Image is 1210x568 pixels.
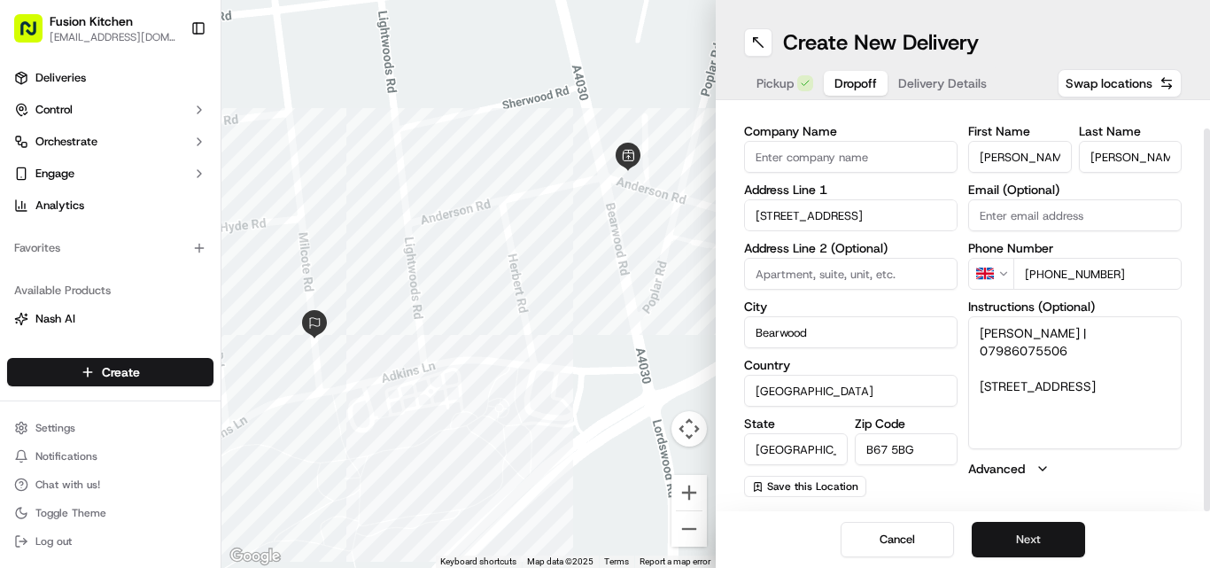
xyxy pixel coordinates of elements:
[1079,141,1183,173] input: Enter last name
[35,421,75,435] span: Settings
[744,375,958,407] input: Enter country
[226,545,284,568] img: Google
[35,134,97,150] span: Orchestrate
[35,311,75,327] span: Nash AI
[744,433,848,465] input: Enter state
[18,398,32,412] div: 📗
[14,311,206,327] a: Nash AI
[58,323,65,337] span: •
[744,316,958,348] input: Enter city
[968,242,1182,254] label: Phone Number
[176,437,214,450] span: Pylon
[35,449,97,463] span: Notifications
[440,556,516,568] button: Keyboard shortcuts
[855,417,958,430] label: Zip Code
[744,242,958,254] label: Address Line 2 (Optional)
[50,12,133,30] button: Fusion Kitchen
[1066,74,1152,92] span: Swap locations
[35,396,136,414] span: Knowledge Base
[167,396,284,414] span: API Documentation
[55,275,235,289] span: [PERSON_NAME] [PERSON_NAME]
[968,141,1072,173] input: Enter first name
[968,460,1025,478] label: Advanced
[1058,69,1182,97] button: Swap locations
[7,160,213,188] button: Engage
[102,363,140,381] span: Create
[968,460,1182,478] button: Advanced
[968,125,1072,137] label: First Name
[301,175,322,196] button: Start new chat
[125,436,214,450] a: Powered byPylon
[744,141,958,173] input: Enter company name
[68,323,105,337] span: [DATE]
[7,276,213,305] div: Available Products
[35,478,100,492] span: Chat with us!
[968,316,1182,449] textarea: [PERSON_NAME] | 07986075506 [STREET_ADDRESS]
[7,358,213,386] button: Create
[248,275,284,289] span: [DATE]
[37,169,69,201] img: 1732323095091-59ea418b-cfe3-43c8-9ae0-d0d06d6fd42c
[35,534,72,549] span: Log out
[18,230,119,245] div: Past conversations
[7,529,213,554] button: Log out
[7,234,213,262] div: Favorites
[35,70,86,86] span: Deliveries
[35,276,50,290] img: 1736555255976-a54dd68f-1ca7-489b-9aae-adbdc363a1c4
[671,411,707,447] button: Map camera controls
[35,166,74,182] span: Engage
[744,359,958,371] label: Country
[143,389,291,421] a: 💻API Documentation
[1079,125,1183,137] label: Last Name
[18,18,53,53] img: Nash
[972,522,1085,557] button: Next
[898,74,987,92] span: Delivery Details
[238,275,244,289] span: •
[968,300,1182,313] label: Instructions (Optional)
[744,199,958,231] input: Enter address
[7,191,213,220] a: Analytics
[744,125,958,137] label: Company Name
[7,64,213,92] a: Deliveries
[7,7,183,50] button: Fusion Kitchen[EMAIL_ADDRESS][DOMAIN_NAME]
[226,545,284,568] a: Open this area in Google Maps (opens a new window)
[640,556,710,566] a: Report a map error
[744,300,958,313] label: City
[7,96,213,124] button: Control
[767,479,858,494] span: Save this Location
[7,416,213,440] button: Settings
[18,258,46,286] img: Dianne Alexi Soriano
[968,183,1182,196] label: Email (Optional)
[7,444,213,469] button: Notifications
[35,102,73,118] span: Control
[855,433,958,465] input: Enter zip code
[7,305,213,333] button: Nash AI
[80,169,291,187] div: Start new chat
[783,28,979,57] h1: Create New Delivery
[968,199,1182,231] input: Enter email address
[80,187,244,201] div: We're available if you need us!
[671,475,707,510] button: Zoom in
[841,522,954,557] button: Cancel
[150,398,164,412] div: 💻
[744,417,848,430] label: State
[7,337,213,365] button: Fleet
[744,183,958,196] label: Address Line 1
[46,114,319,133] input: Got a question? Start typing here...
[275,227,322,248] button: See all
[671,511,707,547] button: Zoom out
[18,71,322,99] p: Welcome 👋
[11,389,143,421] a: 📗Knowledge Base
[834,74,877,92] span: Dropoff
[35,343,61,359] span: Fleet
[35,198,84,214] span: Analytics
[14,343,206,359] a: Fleet
[35,506,106,520] span: Toggle Theme
[7,128,213,156] button: Orchestrate
[50,30,176,44] button: [EMAIL_ADDRESS][DOMAIN_NAME]
[744,258,958,290] input: Apartment, suite, unit, etc.
[756,74,794,92] span: Pickup
[7,501,213,525] button: Toggle Theme
[527,556,593,566] span: Map data ©2025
